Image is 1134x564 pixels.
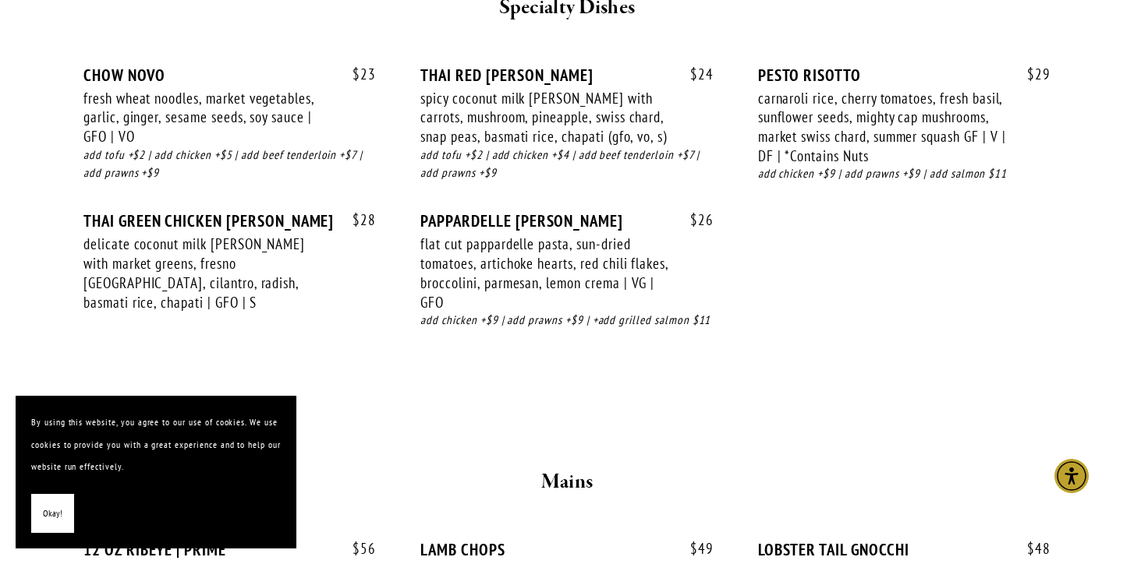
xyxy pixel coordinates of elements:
[690,539,698,558] span: $
[675,211,714,229] span: 26
[420,146,713,182] div: add tofu +$2 | add chicken +$4 | add beef tenderloin +$7 | add prawns +$9
[690,210,698,229] span: $
[83,89,331,146] div: fresh wheat noodles, market vegetables, garlic, ginger, sesame seeds, soy sauce | GFO | VO
[758,89,1006,166] div: carnaroli rice, cherry tomatoes, fresh basil, sunflower seeds, mighty cap mushrooms, market swiss...
[420,312,713,330] div: add chicken +$9 | add prawns +$9 | +add grilled salmon $11
[675,65,714,83] span: 24
[83,540,376,559] div: 12 OZ RIBEYE | PRIME
[690,65,698,83] span: $
[758,165,1051,183] div: add chicken +$9 | add prawns +$9 | add salmon $11
[83,65,376,85] div: CHOW NOVO
[1027,65,1035,83] span: $
[1012,540,1051,558] span: 48
[1054,459,1089,493] div: Accessibility Menu
[31,494,74,534] button: Okay!
[353,210,360,229] span: $
[420,540,713,559] div: LAMB CHOPS
[541,468,594,495] strong: Mains
[337,65,376,83] span: 23
[83,234,331,312] div: delicate coconut milk [PERSON_NAME] with market greens, fresno [GEOGRAPHIC_DATA], cilantro, radis...
[337,211,376,229] span: 28
[675,540,714,558] span: 49
[420,65,713,85] div: THAI RED [PERSON_NAME]
[758,65,1051,85] div: PESTO RISOTTO
[420,211,713,231] div: PAPPARDELLE [PERSON_NAME]
[758,540,1051,559] div: LOBSTER TAIL GNOCCHI
[353,539,360,558] span: $
[1012,65,1051,83] span: 29
[1027,539,1035,558] span: $
[43,502,62,525] span: Okay!
[353,65,360,83] span: $
[83,146,376,182] div: add tofu +$2 | add chicken +$5 | add beef tenderloin +$7 | add prawns +$9
[420,89,668,146] div: spicy coconut milk [PERSON_NAME] with carrots, mushroom, pineapple, swiss chard, snap peas, basma...
[420,234,668,312] div: flat cut pappardelle pasta, sun-dried tomatoes, artichoke hearts, red chili flakes, broccolini, p...
[16,396,296,548] section: Cookie banner
[337,540,376,558] span: 56
[83,211,376,231] div: THAI GREEN CHICKEN [PERSON_NAME]
[31,411,281,478] p: By using this website, you agree to our use of cookies. We use cookies to provide you with a grea...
